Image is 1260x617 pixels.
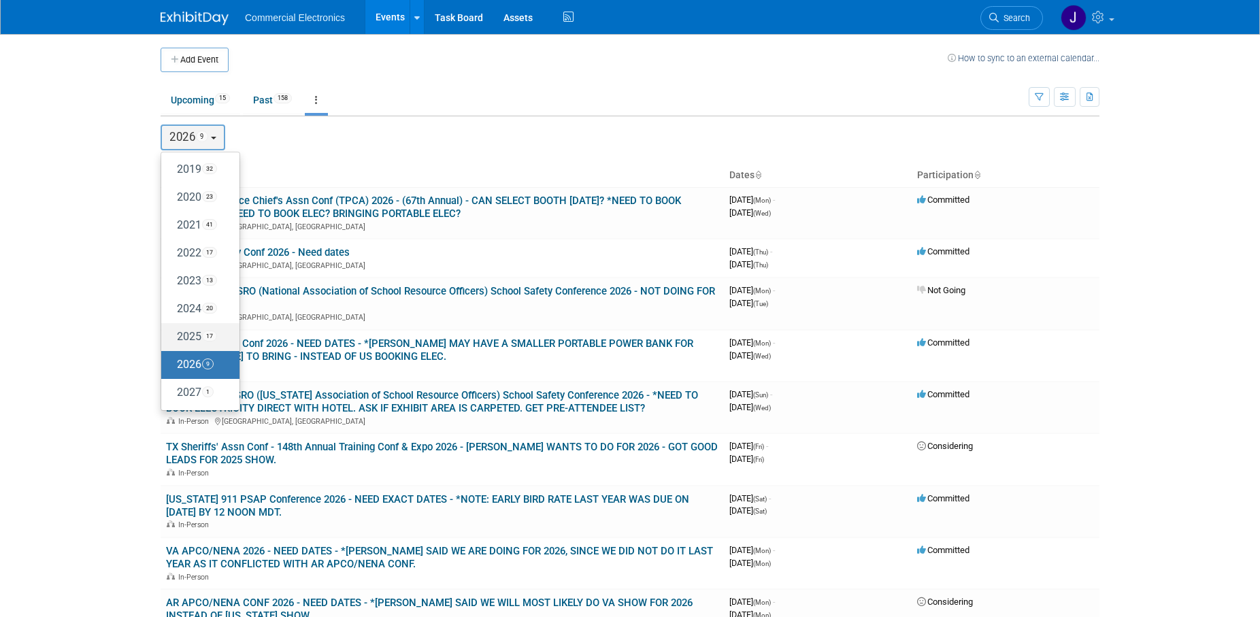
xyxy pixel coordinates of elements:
[166,441,718,466] a: TX Sheriffs' Assn Conf - 148th Annual Training Conf & Expo 2026 - [PERSON_NAME] WANTS TO DO FOR 2...
[161,87,240,113] a: Upcoming15
[167,520,175,527] img: In-Person Event
[202,191,217,202] span: 23
[729,558,771,568] span: [DATE]
[917,337,969,348] span: Committed
[166,415,718,426] div: [GEOGRAPHIC_DATA], [GEOGRAPHIC_DATA]
[166,389,698,414] a: 13th Annual TASRO ([US_STATE] Association of School Resource Officers) School Safety Conference 2...
[166,493,689,518] a: [US_STATE] 911 PSAP Conference 2026 - NEED EXACT DATES - *NOTE: EARLY BIRD RATE LAST YEAR WAS DUE...
[753,352,771,360] span: (Wed)
[245,12,345,23] span: Commercial Electronics
[729,545,775,555] span: [DATE]
[168,326,226,348] label: 2025
[161,124,225,150] button: 20269
[167,417,175,424] img: In-Person Event
[724,164,912,187] th: Dates
[729,441,768,451] span: [DATE]
[753,599,771,606] span: (Mon)
[773,285,775,295] span: -
[202,386,214,397] span: 1
[753,404,771,412] span: (Wed)
[729,259,768,269] span: [DATE]
[729,350,771,361] span: [DATE]
[178,520,213,529] span: In-Person
[770,246,772,256] span: -
[168,159,226,181] label: 2019
[161,12,229,25] img: ExhibitDay
[729,195,775,205] span: [DATE]
[273,93,292,103] span: 158
[753,197,771,204] span: (Mon)
[202,303,217,314] span: 20
[729,246,772,256] span: [DATE]
[974,169,980,180] a: Sort by Participation Type
[168,214,226,237] label: 2021
[196,131,208,142] span: 9
[753,495,767,503] span: (Sat)
[917,246,969,256] span: Committed
[202,358,214,369] span: 9
[729,285,775,295] span: [DATE]
[202,219,217,230] span: 41
[729,389,772,399] span: [DATE]
[729,402,771,412] span: [DATE]
[166,220,718,231] div: [GEOGRAPHIC_DATA], [GEOGRAPHIC_DATA]
[166,195,681,220] a: [US_STATE] Police Chief's Assn Conf (TPCA) 2026 - (67th Annual) - CAN SELECT BOOTH [DATE]? *NEED ...
[166,246,350,259] a: TX Public Safety Conf 2026 - Need dates
[770,389,772,399] span: -
[753,210,771,217] span: (Wed)
[729,505,767,516] span: [DATE]
[166,311,718,322] div: [GEOGRAPHIC_DATA], [GEOGRAPHIC_DATA]
[1061,5,1087,31] img: Jennifer Roosa
[753,443,764,450] span: (Fri)
[168,270,226,293] label: 2023
[753,507,767,515] span: (Sat)
[729,597,775,607] span: [DATE]
[773,545,775,555] span: -
[202,275,217,286] span: 13
[755,169,761,180] a: Sort by Start Date
[729,298,768,308] span: [DATE]
[729,337,775,348] span: [DATE]
[753,456,764,463] span: (Fri)
[769,493,771,503] span: -
[167,469,175,476] img: In-Person Event
[178,469,213,478] span: In-Person
[948,53,1099,63] a: How to sync to an external calendar...
[729,493,771,503] span: [DATE]
[168,354,226,376] label: 2026
[166,259,718,270] div: [GEOGRAPHIC_DATA], [GEOGRAPHIC_DATA]
[917,597,973,607] span: Considering
[917,389,969,399] span: Committed
[912,164,1099,187] th: Participation
[166,337,693,363] a: NCA Leadership Conf 2026 - NEED DATES - *[PERSON_NAME] MAY HAVE A SMALLER PORTABLE POWER BANK FOR...
[729,454,764,464] span: [DATE]
[202,331,217,341] span: 17
[917,441,973,451] span: Considering
[168,186,226,209] label: 2020
[168,298,226,320] label: 2024
[773,337,775,348] span: -
[753,547,771,554] span: (Mon)
[202,163,217,174] span: 32
[753,339,771,347] span: (Mon)
[753,248,768,256] span: (Thu)
[178,573,213,582] span: In-Person
[168,382,226,404] label: 2027
[753,287,771,295] span: (Mon)
[166,545,713,570] a: VA APCO/NENA 2026 - NEED DATES - *[PERSON_NAME] SAID WE ARE DOING FOR 2026, SINCE WE DID NOT DO I...
[166,285,715,310] a: 36th Annual NASRO (National Association of School Resource Officers) School Safety Conference 202...
[766,441,768,451] span: -
[169,130,208,144] span: 2026
[917,493,969,503] span: Committed
[161,48,229,72] button: Add Event
[917,285,965,295] span: Not Going
[773,597,775,607] span: -
[167,573,175,580] img: In-Person Event
[753,261,768,269] span: (Thu)
[980,6,1043,30] a: Search
[753,560,771,567] span: (Mon)
[215,93,230,103] span: 15
[773,195,775,205] span: -
[999,13,1030,23] span: Search
[168,242,226,265] label: 2022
